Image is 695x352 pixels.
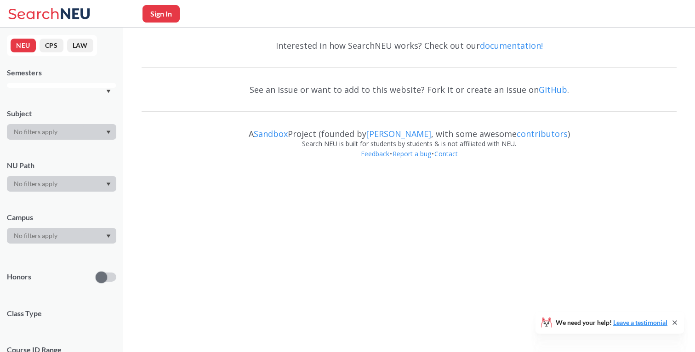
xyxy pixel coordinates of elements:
[480,40,543,51] a: documentation!
[7,68,116,78] div: Semesters
[7,228,116,244] div: Dropdown arrow
[360,149,390,158] a: Feedback
[556,319,667,326] span: We need your help!
[613,318,667,326] a: Leave a testimonial
[7,176,116,192] div: Dropdown arrow
[11,39,36,52] button: NEU
[142,149,677,173] div: • •
[142,32,677,59] div: Interested in how SearchNEU works? Check out our
[392,149,432,158] a: Report a bug
[142,76,677,103] div: See an issue or want to add to this website? Fork it or create an issue on .
[7,160,116,170] div: NU Path
[366,128,431,139] a: [PERSON_NAME]
[40,39,63,52] button: CPS
[106,182,111,186] svg: Dropdown arrow
[7,124,116,140] div: Dropdown arrow
[67,39,93,52] button: LAW
[7,212,116,222] div: Campus
[106,234,111,238] svg: Dropdown arrow
[517,128,568,139] a: contributors
[106,90,111,93] svg: Dropdown arrow
[254,128,288,139] a: Sandbox
[539,84,567,95] a: GitHub
[106,131,111,134] svg: Dropdown arrow
[142,5,180,23] button: Sign In
[142,139,677,149] div: Search NEU is built for students by students & is not affiliated with NEU.
[7,308,116,318] span: Class Type
[7,108,116,119] div: Subject
[434,149,458,158] a: Contact
[142,120,677,139] div: A Project (founded by , with some awesome )
[7,272,31,282] p: Honors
